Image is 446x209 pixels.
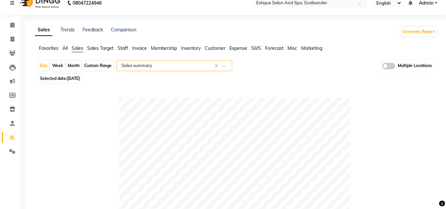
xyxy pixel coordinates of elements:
span: Inventory [181,45,201,51]
span: Clear all [215,62,220,69]
span: Sales Target [87,45,114,51]
span: Favorites [39,45,58,51]
span: [DATE] [67,76,80,81]
span: Forecast [265,45,284,51]
span: Customer [205,45,225,51]
span: Multiple Locations [398,63,432,69]
span: Membership [151,45,177,51]
a: Trends [60,27,75,33]
a: Comparison [111,27,136,33]
span: Selected date: [38,74,82,83]
span: Sales [72,45,83,51]
div: Week [51,61,65,70]
span: Invoice [132,45,147,51]
div: Month [66,61,81,70]
span: Misc [288,45,297,51]
div: Day [38,61,49,70]
span: Marketing [301,45,322,51]
span: SMS [251,45,261,51]
a: Sales [35,24,52,36]
button: Generate Report [401,27,436,36]
span: Staff [118,45,128,51]
span: Expense [229,45,247,51]
span: All [62,45,68,51]
div: Custom Range [83,61,113,70]
a: Feedback [83,27,103,33]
